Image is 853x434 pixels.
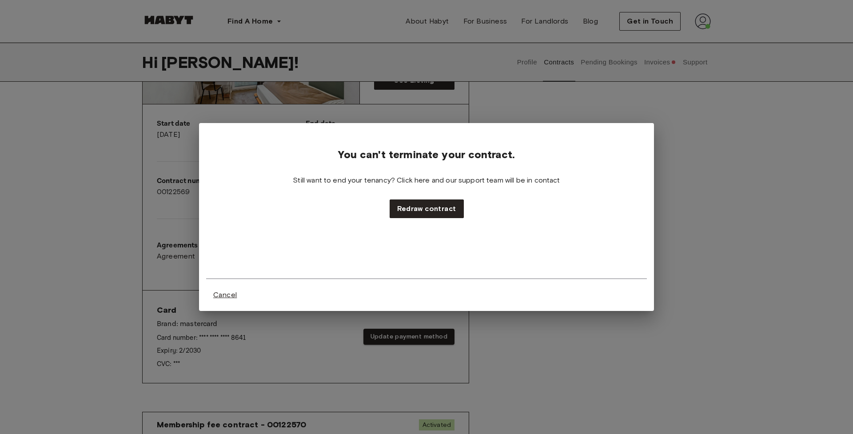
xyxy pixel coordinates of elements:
[338,148,515,161] span: You can't terminate your contract.
[397,203,456,214] span: Redraw contract
[293,175,560,185] span: Still want to end your tenancy? Click here and our support team will be in contact
[213,290,237,300] span: Cancel
[206,286,244,304] button: Cancel
[390,199,464,218] button: Redraw contract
